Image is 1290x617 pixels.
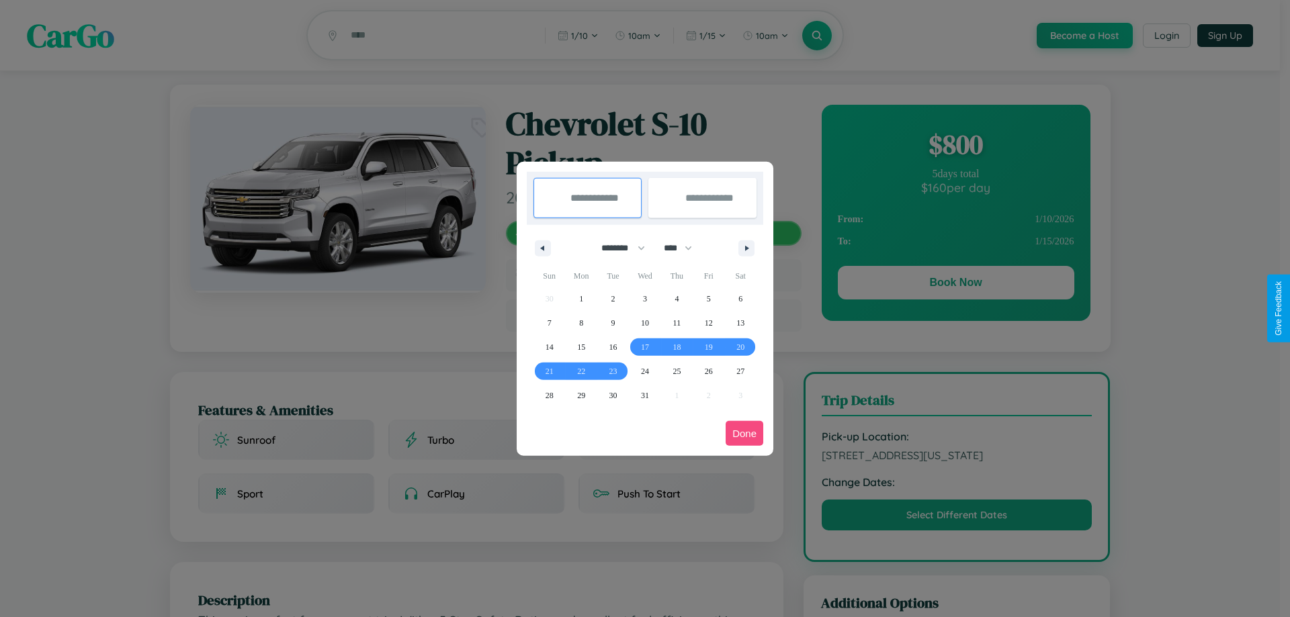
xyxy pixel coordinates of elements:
button: 29 [565,383,597,408]
span: 14 [546,335,554,359]
span: 2 [611,287,615,311]
span: Fri [693,265,724,287]
button: 7 [533,311,565,335]
span: 13 [736,311,744,335]
button: 9 [597,311,629,335]
button: 12 [693,311,724,335]
button: 24 [629,359,660,383]
button: 28 [533,383,565,408]
button: 27 [725,359,757,383]
span: 10 [641,311,649,335]
button: 31 [629,383,660,408]
span: 27 [736,359,744,383]
span: 18 [673,335,681,359]
button: 13 [725,311,757,335]
span: 31 [641,383,649,408]
button: 4 [661,287,693,311]
button: Done [726,421,763,446]
span: 12 [705,311,713,335]
button: 14 [533,335,565,359]
span: 7 [548,311,552,335]
button: 8 [565,311,597,335]
button: 1 [565,287,597,311]
span: 28 [546,383,554,408]
span: 26 [705,359,713,383]
span: 29 [577,383,585,408]
button: 5 [693,287,724,311]
span: 11 [673,311,681,335]
span: Tue [597,265,629,287]
span: Sat [725,265,757,287]
span: 30 [609,383,617,408]
span: 20 [736,335,744,359]
button: 21 [533,359,565,383]
span: Wed [629,265,660,287]
button: 22 [565,359,597,383]
span: 8 [579,311,583,335]
button: 2 [597,287,629,311]
button: 30 [597,383,629,408]
button: 3 [629,287,660,311]
button: 16 [597,335,629,359]
button: 25 [661,359,693,383]
span: 1 [579,287,583,311]
button: 23 [597,359,629,383]
div: Give Feedback [1274,281,1283,336]
span: 15 [577,335,585,359]
span: 21 [546,359,554,383]
button: 15 [565,335,597,359]
span: 24 [641,359,649,383]
button: 26 [693,359,724,383]
button: 17 [629,335,660,359]
button: 18 [661,335,693,359]
span: 17 [641,335,649,359]
span: Mon [565,265,597,287]
button: 19 [693,335,724,359]
span: 9 [611,311,615,335]
span: 16 [609,335,617,359]
span: Thu [661,265,693,287]
span: Sun [533,265,565,287]
span: 25 [673,359,681,383]
span: 5 [707,287,711,311]
span: 3 [643,287,647,311]
span: 23 [609,359,617,383]
button: 11 [661,311,693,335]
span: 19 [705,335,713,359]
button: 20 [725,335,757,359]
span: 6 [738,287,742,311]
button: 6 [725,287,757,311]
span: 4 [675,287,679,311]
button: 10 [629,311,660,335]
span: 22 [577,359,585,383]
